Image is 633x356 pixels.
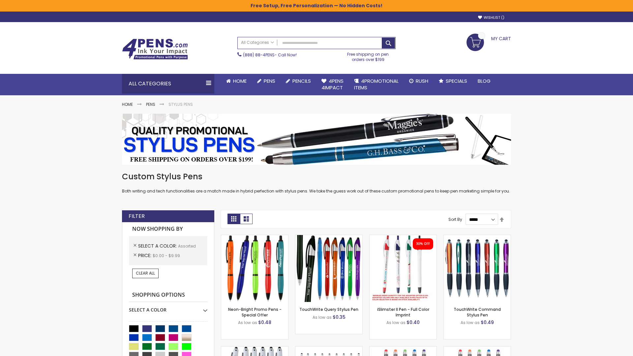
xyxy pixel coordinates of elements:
[122,74,214,94] div: All Categories
[221,235,288,302] img: Neon-Bright Promo Pens-Assorted
[386,320,406,325] span: As low as
[354,77,399,91] span: 4PROMOTIONAL ITEMS
[122,171,511,194] div: Both writing and tech functionalities are a match made in hybrid perfection with stylus pens. We ...
[295,235,362,240] a: TouchWrite Query Stylus Pen-Assorted
[444,346,511,352] a: Islander Softy Gel with Stylus - ColorJet Imprint-Assorted
[178,243,196,249] span: Assorted
[313,314,332,320] span: As low as
[370,346,437,352] a: Islander Softy Gel Pen with Stylus-Assorted
[227,214,240,224] strong: Grid
[478,77,491,84] span: Blog
[472,74,496,88] a: Blog
[153,253,180,258] span: $0.00 - $9.99
[333,314,346,320] span: $0.35
[316,74,349,95] a: 4Pens4impact
[349,74,404,95] a: 4PROMOTIONALITEMS
[481,319,494,326] span: $0.49
[377,307,429,317] a: iSlimster II Pen - Full Color Imprint
[221,74,252,88] a: Home
[416,242,430,246] div: 30% OFF
[241,40,274,45] span: All Categories
[461,320,480,325] span: As low as
[129,213,145,220] strong: Filter
[129,288,207,302] strong: Shopping Options
[129,302,207,313] div: Select A Color
[258,319,271,326] span: $0.48
[295,235,362,302] img: TouchWrite Query Stylus Pen-Assorted
[132,269,159,278] a: Clear All
[138,252,153,259] span: Price
[295,346,362,352] a: Stiletto Advertising Stylus Pens-Assorted
[407,319,420,326] span: $0.40
[416,77,428,84] span: Rush
[146,102,155,107] a: Pens
[168,102,193,107] strong: Stylus Pens
[370,235,437,240] a: iSlimster II - Full Color-Assorted
[136,270,155,276] span: Clear All
[404,74,434,88] a: Rush
[122,114,511,165] img: Stylus Pens
[122,39,188,60] img: 4Pens Custom Pens and Promotional Products
[281,74,316,88] a: Pencils
[138,243,178,249] span: Select A Color
[264,77,275,84] span: Pens
[444,235,511,240] a: TouchWrite Command Stylus Pen-Assorted
[478,15,504,20] a: Wishlist
[299,307,358,312] a: TouchWrite Query Stylus Pen
[446,77,467,84] span: Specials
[370,235,437,302] img: iSlimster II - Full Color-Assorted
[238,37,277,48] a: All Categories
[341,49,396,62] div: Free shipping on pen orders over $199
[292,77,311,84] span: Pencils
[221,235,288,240] a: Neon-Bright Promo Pens-Assorted
[444,235,511,302] img: TouchWrite Command Stylus Pen-Assorted
[454,307,501,317] a: TouchWrite Command Stylus Pen
[228,307,282,317] a: Neon-Bright Promo Pens - Special Offer
[321,77,344,91] span: 4Pens 4impact
[252,74,281,88] a: Pens
[221,346,288,352] a: Kimberly Logo Stylus Pens-Assorted
[122,102,133,107] a: Home
[122,171,511,182] h1: Custom Stylus Pens
[243,52,275,58] a: (888) 88-4PENS
[243,52,297,58] span: - Call Now!
[129,222,207,236] strong: Now Shopping by
[233,77,247,84] span: Home
[238,320,257,325] span: As low as
[434,74,472,88] a: Specials
[448,217,462,222] label: Sort By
